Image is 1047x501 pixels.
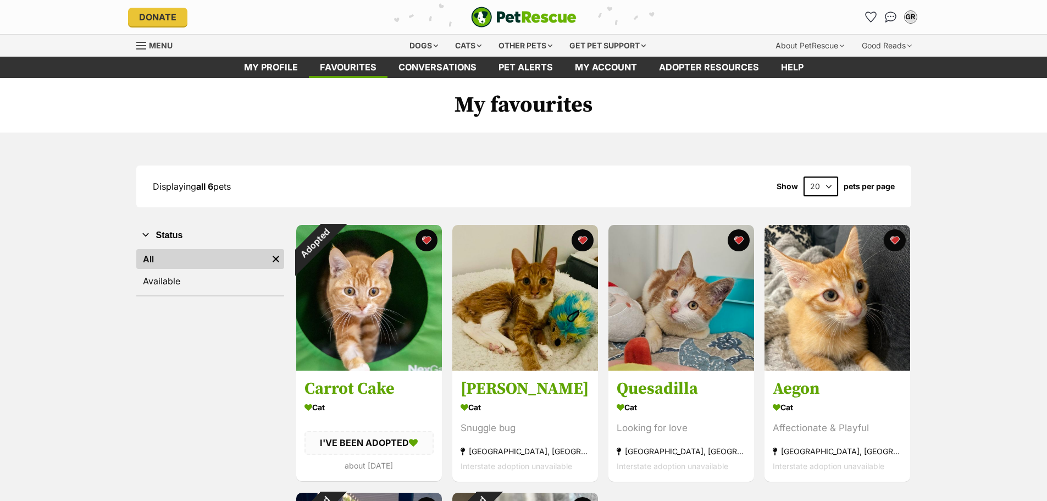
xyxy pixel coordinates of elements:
span: Show [777,182,798,191]
div: About PetRescue [768,35,852,57]
div: I'VE BEEN ADOPTED [304,432,434,455]
a: Carrot Cake Cat I'VE BEEN ADOPTED about [DATE] favourite [296,371,442,481]
label: pets per page [844,182,895,191]
a: Help [770,57,815,78]
div: Cat [304,400,434,416]
div: Cats [447,35,489,57]
a: Remove filter [268,249,284,269]
div: Cat [773,400,902,416]
div: [GEOGRAPHIC_DATA], [GEOGRAPHIC_DATA] [773,444,902,459]
div: Affectionate & Playful [773,421,902,436]
div: Status [136,247,284,295]
img: Carrot Cake [296,225,442,371]
a: My account [564,57,648,78]
span: Interstate adoption unavailable [773,462,884,471]
img: Jay Jay [452,225,598,371]
div: Looking for love [617,421,746,436]
a: Favourites [862,8,880,26]
img: Aegon [765,225,910,371]
span: Displaying pets [153,181,231,192]
strong: all 6 [196,181,213,192]
h3: Quesadilla [617,379,746,400]
button: favourite [572,229,594,251]
img: chat-41dd97257d64d25036548639549fe6c8038ab92f7586957e7f3b1b290dea8141.svg [885,12,896,23]
button: favourite [884,229,906,251]
a: Pet alerts [488,57,564,78]
div: Snuggle bug [461,421,590,436]
img: logo-e224e6f780fb5917bec1dbf3a21bbac754714ae5b6737aabdf751b685950b380.svg [471,7,577,27]
div: about [DATE] [304,458,434,473]
div: Good Reads [854,35,919,57]
a: conversations [387,57,488,78]
a: My profile [233,57,309,78]
a: [PERSON_NAME] Cat Snuggle bug [GEOGRAPHIC_DATA], [GEOGRAPHIC_DATA] Interstate adoption unavailabl... [452,371,598,482]
span: Interstate adoption unavailable [461,462,572,471]
ul: Account quick links [862,8,919,26]
div: Dogs [402,35,446,57]
a: Donate [128,8,187,26]
span: Interstate adoption unavailable [617,462,728,471]
a: Adopter resources [648,57,770,78]
div: [GEOGRAPHIC_DATA], [GEOGRAPHIC_DATA] [461,444,590,459]
div: Get pet support [562,35,653,57]
div: Other pets [491,35,560,57]
span: Menu [149,41,173,50]
div: GR [905,12,916,23]
a: Menu [136,35,180,54]
a: Conversations [882,8,900,26]
button: favourite [728,229,750,251]
a: Favourites [309,57,387,78]
a: All [136,249,268,269]
a: Aegon Cat Affectionate & Playful [GEOGRAPHIC_DATA], [GEOGRAPHIC_DATA] Interstate adoption unavail... [765,371,910,482]
a: Available [136,271,284,291]
button: Status [136,228,284,243]
a: Adopted [296,362,442,373]
button: My account [902,8,919,26]
h3: Aegon [773,379,902,400]
h3: Carrot Cake [304,379,434,400]
button: favourite [416,229,437,251]
a: PetRescue [471,7,577,27]
img: Quesadilla [608,225,754,371]
h3: [PERSON_NAME] [461,379,590,400]
div: Cat [617,400,746,416]
a: Quesadilla Cat Looking for love [GEOGRAPHIC_DATA], [GEOGRAPHIC_DATA] Interstate adoption unavaila... [608,371,754,482]
div: Cat [461,400,590,416]
div: Adopted [281,211,347,276]
div: [GEOGRAPHIC_DATA], [GEOGRAPHIC_DATA] [617,444,746,459]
